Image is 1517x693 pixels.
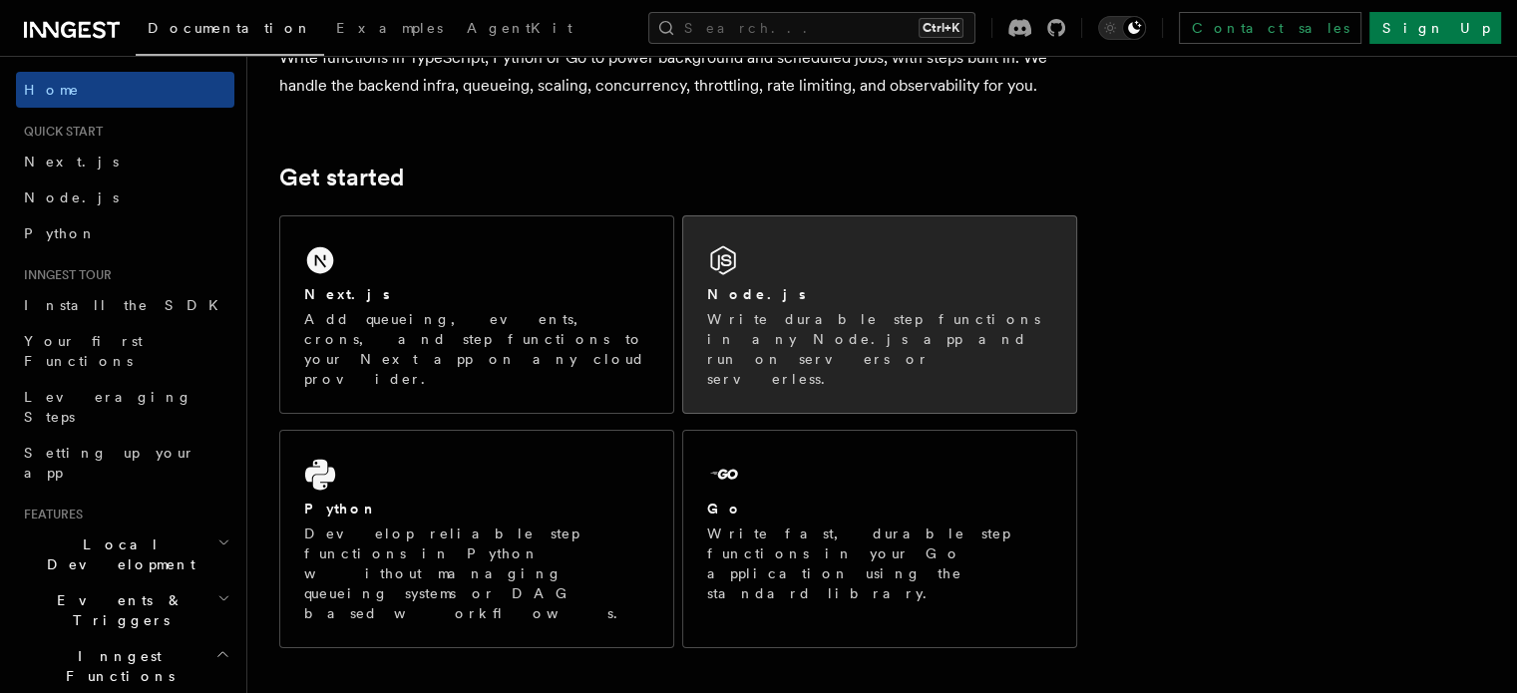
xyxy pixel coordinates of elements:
[24,333,143,369] span: Your first Functions
[682,430,1077,648] a: GoWrite fast, durable step functions in your Go application using the standard library.
[455,6,584,54] a: AgentKit
[324,6,455,54] a: Examples
[148,20,312,36] span: Documentation
[682,215,1077,414] a: Node.jsWrite durable step functions in any Node.js app and run on servers or serverless.
[304,499,378,519] h2: Python
[707,523,1052,603] p: Write fast, durable step functions in your Go application using the standard library.
[336,20,443,36] span: Examples
[16,507,83,522] span: Features
[16,144,234,179] a: Next.js
[24,297,230,313] span: Install the SDK
[24,445,195,481] span: Setting up your app
[707,499,743,519] h2: Go
[16,179,234,215] a: Node.js
[16,267,112,283] span: Inngest tour
[707,309,1052,389] p: Write durable step functions in any Node.js app and run on servers or serverless.
[24,389,192,425] span: Leveraging Steps
[279,215,674,414] a: Next.jsAdd queueing, events, crons, and step functions to your Next app on any cloud provider.
[16,323,234,379] a: Your first Functions
[24,80,80,100] span: Home
[304,284,390,304] h2: Next.js
[467,20,572,36] span: AgentKit
[648,12,975,44] button: Search...Ctrl+K
[24,154,119,170] span: Next.js
[16,124,103,140] span: Quick start
[16,287,234,323] a: Install the SDK
[304,523,649,623] p: Develop reliable step functions in Python without managing queueing systems or DAG based workflows.
[16,215,234,251] a: Python
[1179,12,1361,44] a: Contact sales
[16,526,234,582] button: Local Development
[279,164,404,191] a: Get started
[24,225,97,241] span: Python
[24,189,119,205] span: Node.js
[919,18,963,38] kbd: Ctrl+K
[16,582,234,638] button: Events & Triggers
[279,44,1077,100] p: Write functions in TypeScript, Python or Go to power background and scheduled jobs, with steps bu...
[16,435,234,491] a: Setting up your app
[304,309,649,389] p: Add queueing, events, crons, and step functions to your Next app on any cloud provider.
[16,534,217,574] span: Local Development
[707,284,806,304] h2: Node.js
[136,6,324,56] a: Documentation
[16,590,217,630] span: Events & Triggers
[1098,16,1146,40] button: Toggle dark mode
[16,646,215,686] span: Inngest Functions
[16,379,234,435] a: Leveraging Steps
[16,72,234,108] a: Home
[1369,12,1501,44] a: Sign Up
[279,430,674,648] a: PythonDevelop reliable step functions in Python without managing queueing systems or DAG based wo...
